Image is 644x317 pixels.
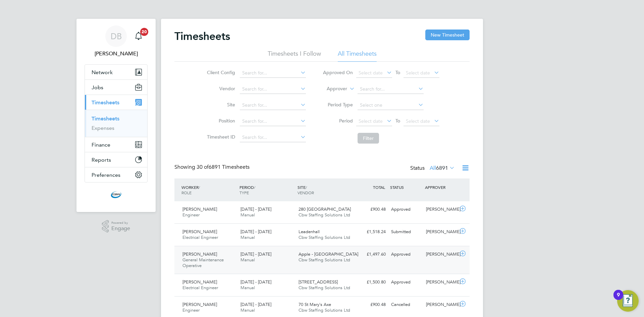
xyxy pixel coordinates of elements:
[92,69,113,75] span: Network
[617,290,639,312] button: Open Resource Center, 9 new notifications
[85,167,147,182] button: Preferences
[240,68,306,78] input: Search for...
[617,295,620,304] div: 9
[240,307,255,313] span: Manual
[92,142,110,148] span: Finance
[199,184,200,190] span: /
[205,118,235,124] label: Position
[317,86,347,92] label: Approver
[393,68,402,77] span: To
[299,279,338,285] span: [STREET_ADDRESS]
[111,220,130,226] span: Powered by
[240,302,271,307] span: [DATE] - [DATE]
[423,204,458,215] div: [PERSON_NAME]
[423,277,458,288] div: [PERSON_NAME]
[299,229,320,234] span: Leadenhall
[180,181,238,199] div: WORKER
[85,137,147,152] button: Finance
[323,69,353,75] label: Approved On
[359,70,383,76] span: Select date
[182,279,217,285] span: [PERSON_NAME]
[388,249,423,260] div: Approved
[388,204,423,215] div: Approved
[174,164,251,171] div: Showing
[436,165,448,171] span: 6891
[182,307,200,313] span: Engineer
[299,307,350,313] span: Cbw Staffing Solutions Ltd
[423,226,458,237] div: [PERSON_NAME]
[388,277,423,288] div: Approved
[238,181,296,199] div: PERIOD
[182,251,217,257] span: [PERSON_NAME]
[181,190,192,195] span: ROLE
[240,133,306,142] input: Search for...
[182,302,217,307] span: [PERSON_NAME]
[205,86,235,92] label: Vendor
[354,204,388,215] div: £900.48
[85,50,148,58] span: Daniel Barber
[359,118,383,124] span: Select date
[182,229,217,234] span: [PERSON_NAME]
[423,249,458,260] div: [PERSON_NAME]
[430,165,455,171] label: All
[85,152,147,167] button: Reports
[323,102,353,108] label: Period Type
[92,84,103,91] span: Jobs
[354,249,388,260] div: £1,497.60
[102,220,130,233] a: Powered byEngage
[92,157,111,163] span: Reports
[240,285,255,290] span: Manual
[338,50,377,62] li: All Timesheets
[85,65,147,80] button: Network
[388,181,423,193] div: STATUS
[393,116,402,125] span: To
[205,134,235,140] label: Timesheet ID
[85,110,147,137] div: Timesheets
[182,285,218,290] span: Electrical Engineer
[323,118,353,124] label: Period
[299,251,358,257] span: Apple - [GEOGRAPHIC_DATA]
[423,181,458,193] div: APPROVER
[299,285,350,290] span: Cbw Staffing Solutions Ltd
[425,30,470,40] button: New Timesheet
[358,85,424,94] input: Search for...
[406,118,430,124] span: Select date
[254,184,255,190] span: /
[111,32,122,41] span: DB
[174,30,230,43] h2: Timesheets
[388,299,423,310] div: Cancelled
[299,212,350,218] span: Cbw Staffing Solutions Ltd
[406,70,430,76] span: Select date
[182,257,224,268] span: General Maintenance Operative
[240,212,255,218] span: Manual
[298,190,314,195] span: VENDOR
[85,25,148,58] a: DB[PERSON_NAME]
[197,164,209,170] span: 30 of
[296,181,354,199] div: SITE
[354,277,388,288] div: £1,500.80
[85,189,148,200] a: Go to home page
[354,299,388,310] div: £900.48
[240,117,306,126] input: Search for...
[299,206,351,212] span: 280 [GEOGRAPHIC_DATA]
[358,101,424,110] input: Select one
[299,257,350,263] span: Cbw Staffing Solutions Ltd
[92,115,119,122] a: Timesheets
[197,164,250,170] span: 6891 Timesheets
[299,302,331,307] span: 70 St Mary's Axe
[111,226,130,231] span: Engage
[240,257,255,263] span: Manual
[354,226,388,237] div: £1,518.24
[140,28,148,36] span: 20
[132,25,145,47] a: 20
[182,212,200,218] span: Engineer
[306,184,307,190] span: /
[388,226,423,237] div: Submitted
[240,85,306,94] input: Search for...
[268,50,321,62] li: Timesheets I Follow
[205,102,235,108] label: Site
[240,101,306,110] input: Search for...
[92,172,120,178] span: Preferences
[111,189,121,200] img: cbwstaffingsolutions-logo-retina.png
[182,206,217,212] span: [PERSON_NAME]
